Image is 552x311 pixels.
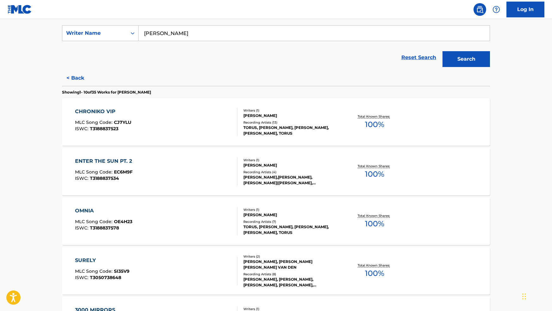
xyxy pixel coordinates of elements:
span: MLC Song Code : [75,268,114,274]
span: T3188837578 [90,225,119,231]
p: Total Known Shares: [358,114,392,119]
div: Help [490,3,503,16]
span: OE4H23 [114,219,132,224]
span: CJ7YLU [114,119,131,125]
div: [PERSON_NAME],[PERSON_NAME], [PERSON_NAME]|[PERSON_NAME], [PERSON_NAME] & [PERSON_NAME], [PERSON_... [243,174,339,186]
span: MLC Song Code : [75,119,114,125]
img: help [492,6,500,13]
div: Recording Artists ( 13 ) [243,120,339,125]
div: [PERSON_NAME] [243,113,339,119]
span: ISWC : [75,275,90,280]
div: CHRONIKO VIP [75,108,131,115]
span: SI35V9 [114,268,129,274]
a: Log In [506,2,544,17]
a: CHRONIKO VIPMLC Song Code:CJ7YLUISWC:T3188837523Writers (1)[PERSON_NAME]Recording Artists (13)TOR... [62,98,490,146]
span: T3188837523 [90,126,118,131]
div: Writers ( 1 ) [243,108,339,113]
span: MLC Song Code : [75,219,114,224]
form: Search Form [62,25,490,70]
a: ENTER THE SUN PT. 2MLC Song Code:EC6M9FISWC:T3188837534Writers (1)[PERSON_NAME]Recording Artists ... [62,148,490,195]
span: MLC Song Code : [75,169,114,175]
div: Writers ( 1 ) [243,158,339,162]
div: [PERSON_NAME], [PERSON_NAME] [PERSON_NAME] VAN DEN [243,259,339,270]
span: 100 % [365,268,384,279]
div: Recording Artists ( 7 ) [243,219,339,224]
img: MLC Logo [8,5,32,14]
span: ISWC : [75,225,90,231]
a: Public Search [474,3,486,16]
span: T3050738648 [90,275,121,280]
div: Drag [522,287,526,306]
span: EC6M9F [114,169,133,175]
a: OMNIAMLC Song Code:OE4H23ISWC:T3188837578Writers (1)[PERSON_NAME]Recording Artists (7)TORUS, [PER... [62,198,490,245]
div: Recording Artists ( 8 ) [243,272,339,277]
p: Showing 1 - 10 of 35 Works for [PERSON_NAME] [62,89,151,95]
div: OMNIA [75,207,132,215]
a: Reset Search [398,51,439,64]
div: Writers ( 1 ) [243,207,339,212]
div: Recording Artists ( 4 ) [243,170,339,174]
p: Total Known Shares: [358,213,392,218]
span: 100 % [365,218,384,229]
div: TORUS, [PERSON_NAME], [PERSON_NAME], [PERSON_NAME], TORUS [243,224,339,235]
div: [PERSON_NAME], [PERSON_NAME], [PERSON_NAME], [PERSON_NAME], [PERSON_NAME] [243,277,339,288]
div: [PERSON_NAME] [243,162,339,168]
p: Total Known Shares: [358,164,392,168]
span: T3188837534 [90,175,119,181]
div: TORUS, [PERSON_NAME], [PERSON_NAME], [PERSON_NAME], TORUS [243,125,339,136]
div: SURELY [75,257,129,264]
div: Writer Name [66,29,123,37]
div: ENTER THE SUN PT. 2 [75,157,135,165]
span: 100 % [365,168,384,180]
span: ISWC : [75,175,90,181]
span: 100 % [365,119,384,130]
button: Search [442,51,490,67]
div: Writers ( 2 ) [243,254,339,259]
a: SURELYMLC Song Code:SI35V9ISWC:T3050738648Writers (2)[PERSON_NAME], [PERSON_NAME] [PERSON_NAME] V... [62,247,490,295]
button: < Back [62,70,100,86]
iframe: Chat Widget [520,281,552,311]
p: Total Known Shares: [358,263,392,268]
img: search [476,6,484,13]
div: [PERSON_NAME] [243,212,339,218]
span: ISWC : [75,126,90,131]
